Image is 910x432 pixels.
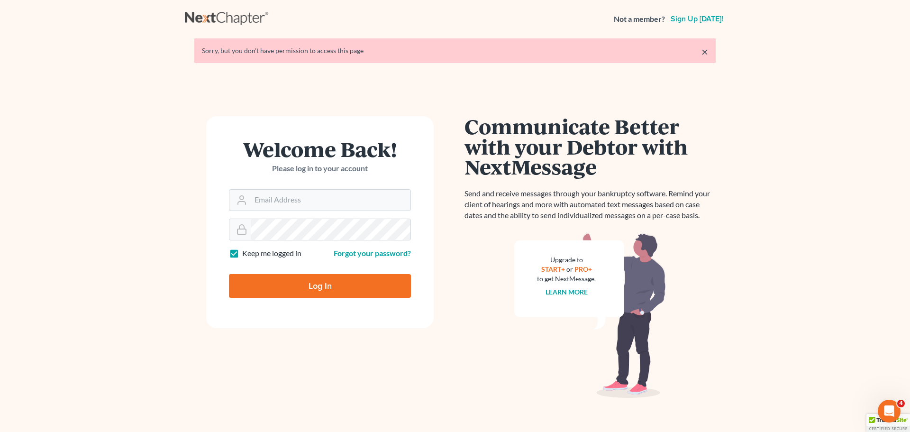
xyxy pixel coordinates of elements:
p: Please log in to your account [229,163,411,174]
img: nextmessage_bg-59042aed3d76b12b5cd301f8e5b87938c9018125f34e5fa2b7a6b67550977c72.svg [514,232,666,398]
a: Forgot your password? [334,248,411,257]
a: Sign up [DATE]! [669,15,725,23]
strong: Not a member? [614,14,665,25]
a: START+ [541,265,565,273]
div: to get NextMessage. [537,274,596,284]
a: × [701,46,708,57]
label: Keep me logged in [242,248,301,259]
input: Log In [229,274,411,298]
div: TrustedSite Certified [866,414,910,432]
a: PRO+ [574,265,592,273]
span: or [566,265,573,273]
span: 4 [897,400,905,407]
h1: Welcome Back! [229,139,411,159]
div: Upgrade to [537,255,596,265]
a: Learn more [546,288,588,296]
h1: Communicate Better with your Debtor with NextMessage [464,116,716,177]
p: Send and receive messages through your bankruptcy software. Remind your client of hearings and mo... [464,188,716,221]
iframe: Intercom live chat [878,400,901,423]
div: Sorry, but you don't have permission to access this page [202,46,708,55]
input: Email Address [251,190,410,211]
